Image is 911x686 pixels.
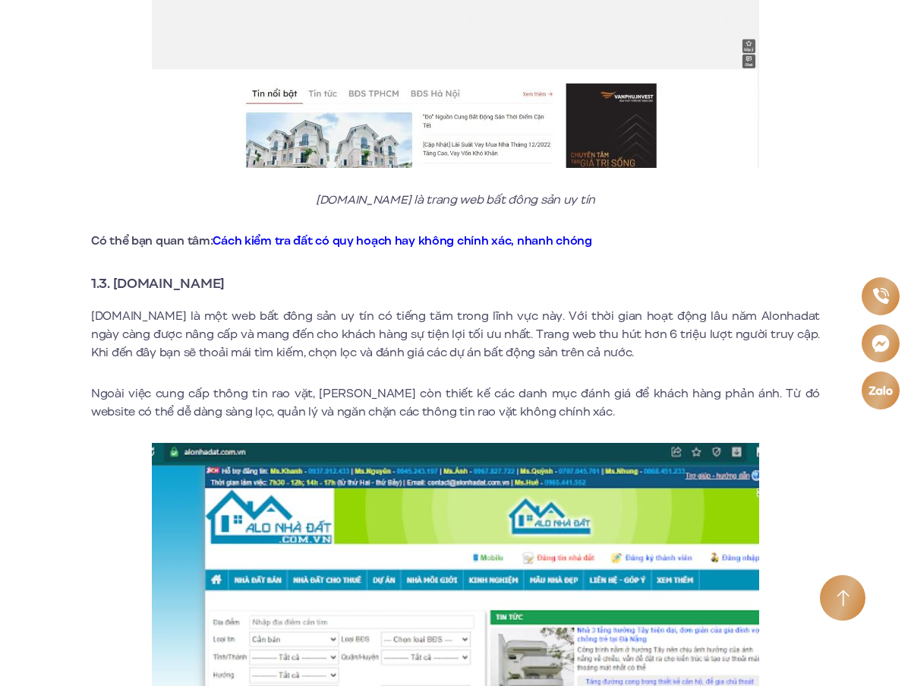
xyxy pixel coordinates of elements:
em: [DOMAIN_NAME] là trang web bất đông sản uy tín [316,191,595,208]
img: Messenger icon [870,333,891,353]
img: Phone icon [872,287,890,305]
strong: Có thể bạn quan tâm: [91,232,592,249]
strong: 1.3. [DOMAIN_NAME] [91,273,225,293]
a: Cách kiểm tra đất có quy hoạch hay không chính xác, nhanh chóng [213,232,591,249]
p: Ngoài việc cung cấp thông tin rao vặt, [PERSON_NAME] còn thiết kế các danh mục đánh giá để khách ... [91,384,820,421]
img: Zalo icon [868,384,894,396]
img: Arrow icon [837,590,850,607]
p: [DOMAIN_NAME] là một web bất đông sản uy tín có tiếng tăm trong lĩnh vực này. Với thời gian hoạt ... [91,307,820,362]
